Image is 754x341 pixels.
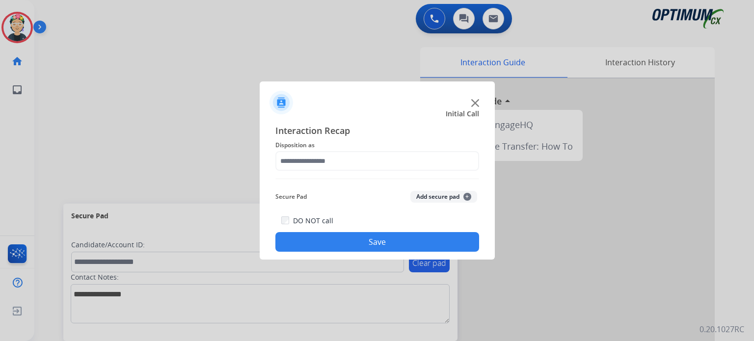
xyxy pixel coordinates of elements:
p: 0.20.1027RC [700,323,744,335]
button: Add secure pad+ [410,191,477,203]
label: DO NOT call [293,216,333,226]
span: Interaction Recap [275,124,479,139]
span: Secure Pad [275,191,307,203]
button: Save [275,232,479,252]
span: Disposition as [275,139,479,151]
img: contactIcon [269,91,293,114]
span: Initial Call [446,109,479,119]
span: + [463,193,471,201]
